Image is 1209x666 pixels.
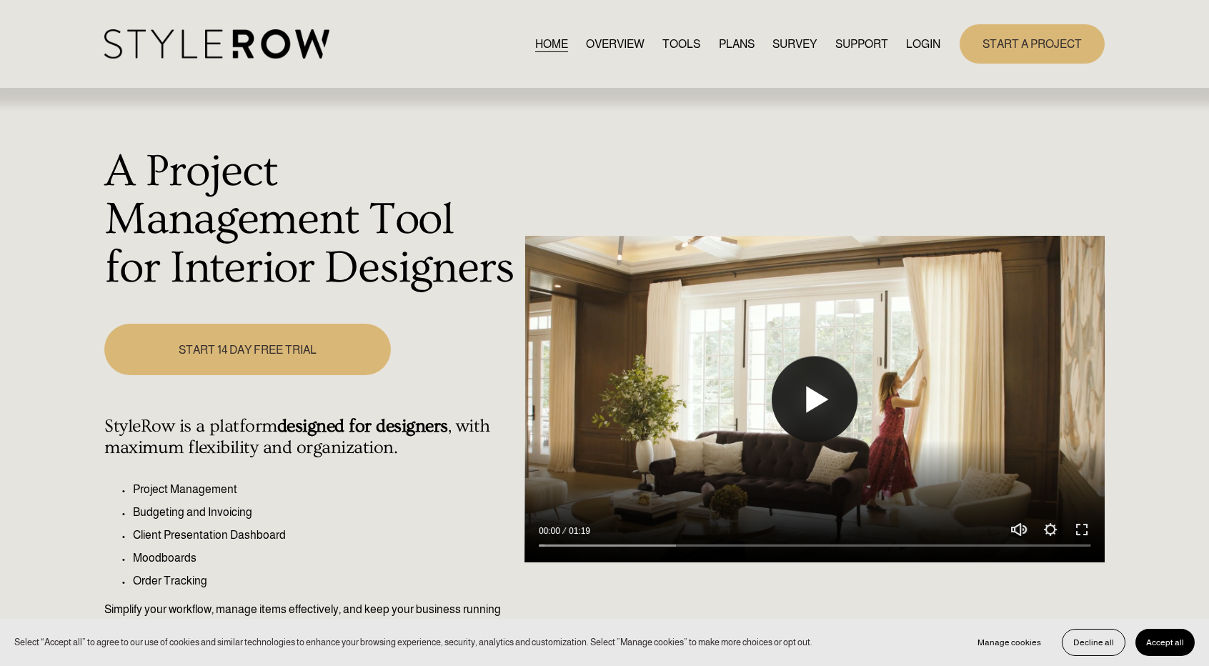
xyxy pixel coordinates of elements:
[1146,637,1184,647] span: Accept all
[906,34,940,54] a: LOGIN
[104,148,517,293] h1: A Project Management Tool for Interior Designers
[719,34,755,54] a: PLANS
[1135,629,1195,656] button: Accept all
[133,527,517,544] p: Client Presentation Dashboard
[564,524,594,538] div: Duration
[14,635,812,649] p: Select “Accept all” to agree to our use of cookies and similar technologies to enhance your brows...
[133,504,517,521] p: Budgeting and Invoicing
[662,34,700,54] a: TOOLS
[133,550,517,567] p: Moodboards
[133,481,517,498] p: Project Management
[1073,637,1114,647] span: Decline all
[977,637,1041,647] span: Manage cookies
[967,629,1052,656] button: Manage cookies
[104,601,517,635] p: Simplify your workflow, manage items effectively, and keep your business running seamlessly.
[104,324,390,374] a: START 14 DAY FREE TRIAL
[133,572,517,590] p: Order Tracking
[835,36,888,53] span: SUPPORT
[1062,629,1125,656] button: Decline all
[835,34,888,54] a: folder dropdown
[104,29,329,59] img: StyleRow
[277,416,448,437] strong: designed for designers
[539,540,1090,550] input: Seek
[772,34,817,54] a: SURVEY
[104,416,517,459] h4: StyleRow is a platform , with maximum flexibility and organization.
[535,34,568,54] a: HOME
[960,24,1105,64] a: START A PROJECT
[539,524,564,538] div: Current time
[586,34,645,54] a: OVERVIEW
[772,357,857,442] button: Play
